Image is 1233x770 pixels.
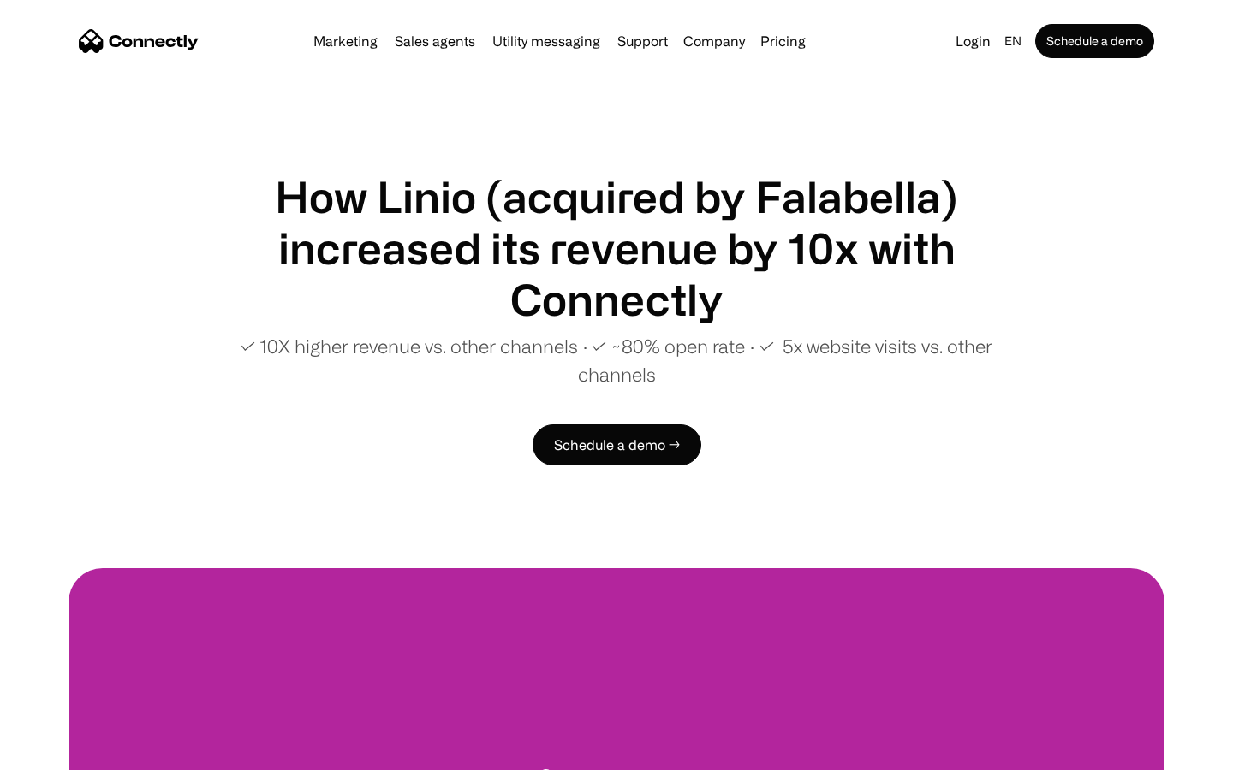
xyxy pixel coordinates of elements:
[485,34,607,48] a: Utility messaging
[1035,24,1154,58] a: Schedule a demo
[753,34,813,48] a: Pricing
[205,332,1027,388] p: ✓ 10X higher revenue vs. other channels ∙ ✓ ~80% open rate ∙ ✓ 5x website visits vs. other channels
[611,34,675,48] a: Support
[205,171,1027,325] h1: How Linio (acquired by Falabella) increased its revenue by 10x with Connectly
[388,34,482,48] a: Sales agents
[34,740,103,764] ul: Language list
[1004,29,1022,53] div: en
[17,738,103,764] aside: Language selected: English
[533,424,701,465] a: Schedule a demo →
[683,29,745,53] div: Company
[307,34,384,48] a: Marketing
[949,29,998,53] a: Login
